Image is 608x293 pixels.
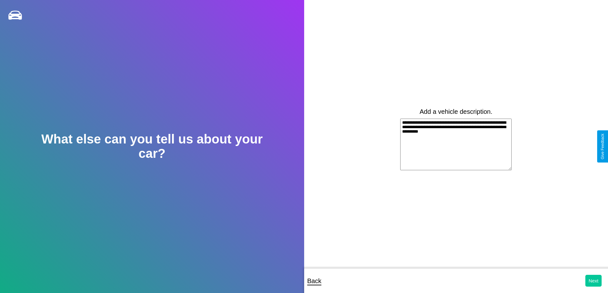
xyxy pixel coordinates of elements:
[30,132,274,161] h2: What else can you tell us about your car?
[307,275,321,287] p: Back
[585,275,602,287] button: Next
[420,108,492,115] label: Add a vehicle description.
[600,134,605,159] div: Give Feedback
